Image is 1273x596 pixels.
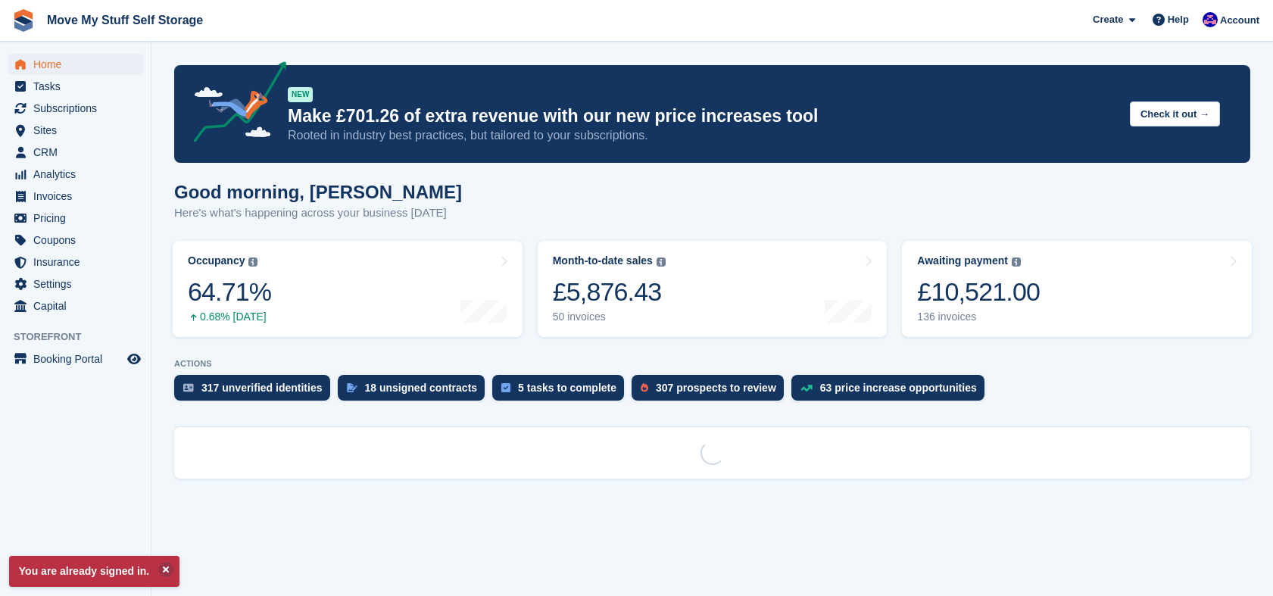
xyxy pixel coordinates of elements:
[656,382,776,394] div: 307 prospects to review
[8,164,143,185] a: menu
[338,375,493,408] a: 18 unsigned contracts
[174,204,462,222] p: Here's what's happening across your business [DATE]
[791,375,992,408] a: 63 price increase opportunities
[288,87,313,102] div: NEW
[1012,257,1021,267] img: icon-info-grey-7440780725fd019a000dd9b08b2336e03edf1995a4989e88bcd33f0948082b44.svg
[173,241,523,337] a: Occupancy 64.71% 0.68% [DATE]
[181,61,287,148] img: price-adjustments-announcement-icon-8257ccfd72463d97f412b2fc003d46551f7dbcb40ab6d574587a9cd5c0d94...
[820,382,977,394] div: 63 price increase opportunities
[518,382,616,394] div: 5 tasks to complete
[8,229,143,251] a: menu
[8,120,143,141] a: menu
[1168,12,1189,27] span: Help
[33,142,124,163] span: CRM
[1203,12,1218,27] img: Jade Whetnall
[917,276,1040,307] div: £10,521.00
[33,229,124,251] span: Coupons
[33,273,124,295] span: Settings
[1130,101,1220,126] button: Check it out →
[12,9,35,32] img: stora-icon-8386f47178a22dfd0bd8f6a31ec36ba5ce8667c1dd55bd0f319d3a0aa187defe.svg
[288,127,1118,144] p: Rooted in industry best practices, but tailored to your subscriptions.
[1220,13,1259,28] span: Account
[538,241,888,337] a: Month-to-date sales £5,876.43 50 invoices
[174,359,1250,369] p: ACTIONS
[553,276,666,307] div: £5,876.43
[183,383,194,392] img: verify_identity-adf6edd0f0f0b5bbfe63781bf79b02c33cf7c696d77639b501bdc392416b5a36.svg
[365,382,478,394] div: 18 unsigned contracts
[8,295,143,317] a: menu
[8,98,143,119] a: menu
[288,105,1118,127] p: Make £701.26 of extra revenue with our new price increases tool
[33,164,124,185] span: Analytics
[33,54,124,75] span: Home
[632,375,791,408] a: 307 prospects to review
[917,310,1040,323] div: 136 invoices
[8,208,143,229] a: menu
[657,257,666,267] img: icon-info-grey-7440780725fd019a000dd9b08b2336e03edf1995a4989e88bcd33f0948082b44.svg
[33,186,124,207] span: Invoices
[347,383,357,392] img: contract_signature_icon-13c848040528278c33f63329250d36e43548de30e8caae1d1a13099fd9432cc5.svg
[8,54,143,75] a: menu
[501,383,510,392] img: task-75834270c22a3079a89374b754ae025e5fb1db73e45f91037f5363f120a921f8.svg
[917,254,1008,267] div: Awaiting payment
[174,375,338,408] a: 317 unverified identities
[33,120,124,141] span: Sites
[248,257,257,267] img: icon-info-grey-7440780725fd019a000dd9b08b2336e03edf1995a4989e88bcd33f0948082b44.svg
[33,251,124,273] span: Insurance
[33,295,124,317] span: Capital
[8,142,143,163] a: menu
[492,375,632,408] a: 5 tasks to complete
[553,310,666,323] div: 50 invoices
[33,98,124,119] span: Subscriptions
[33,348,124,370] span: Booking Portal
[33,208,124,229] span: Pricing
[41,8,209,33] a: Move My Stuff Self Storage
[800,385,813,392] img: price_increase_opportunities-93ffe204e8149a01c8c9dc8f82e8f89637d9d84a8eef4429ea346261dce0b2c0.svg
[188,276,271,307] div: 64.71%
[188,254,245,267] div: Occupancy
[201,382,323,394] div: 317 unverified identities
[14,329,151,345] span: Storefront
[641,383,648,392] img: prospect-51fa495bee0391a8d652442698ab0144808aea92771e9ea1ae160a38d050c398.svg
[902,241,1252,337] a: Awaiting payment £10,521.00 136 invoices
[33,76,124,97] span: Tasks
[8,273,143,295] a: menu
[125,350,143,368] a: Preview store
[188,310,271,323] div: 0.68% [DATE]
[174,182,462,202] h1: Good morning, [PERSON_NAME]
[553,254,653,267] div: Month-to-date sales
[8,348,143,370] a: menu
[1093,12,1123,27] span: Create
[8,186,143,207] a: menu
[8,76,143,97] a: menu
[8,251,143,273] a: menu
[9,556,179,587] p: You are already signed in.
